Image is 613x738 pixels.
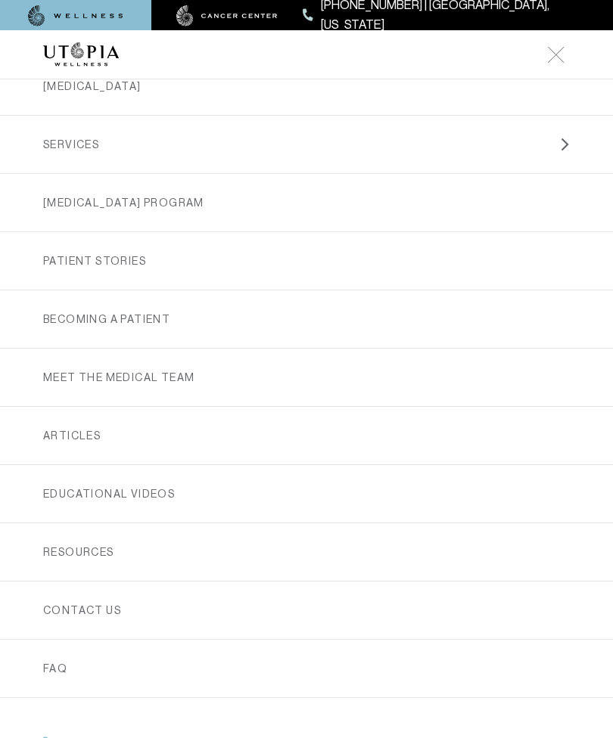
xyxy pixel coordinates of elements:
img: logo [43,42,119,67]
a: RESOURCES [43,523,570,581]
a: Becoming a Patient [43,290,570,348]
a: FAQ [43,640,570,697]
a: PATIENT STORIES [43,232,570,290]
a: ARTICLES [43,407,570,464]
a: Contact us [43,581,570,639]
a: [MEDICAL_DATA] [43,57,570,115]
a: [MEDICAL_DATA] PROGRAM [43,174,570,231]
a: SERVICES [43,116,570,173]
img: icon-hamburger [547,46,565,64]
img: wellness [28,5,123,26]
a: EDUCATIONAL VIDEOS [43,465,570,522]
a: MEET THE MEDICAL TEAM [43,349,570,406]
img: cancer center [176,5,278,26]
